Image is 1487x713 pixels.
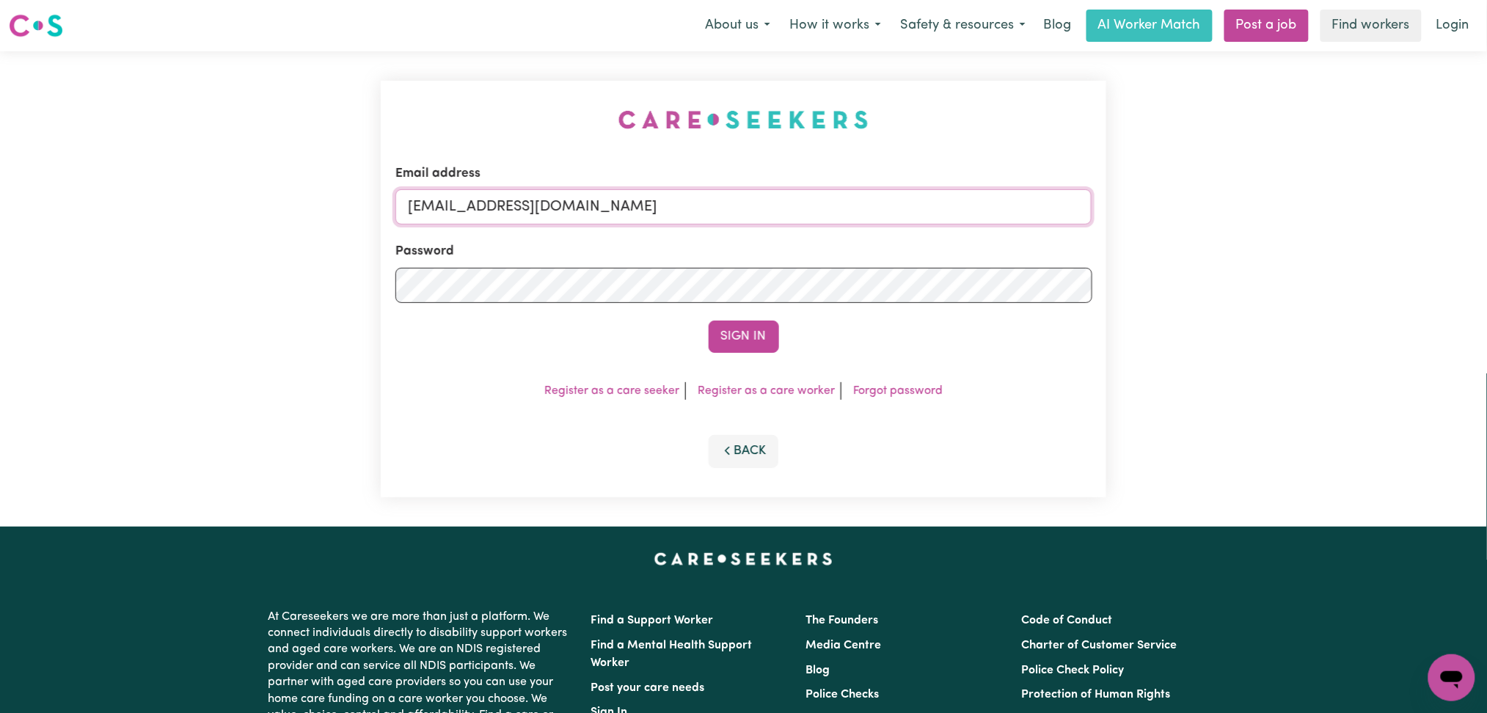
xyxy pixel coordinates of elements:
label: Email address [395,164,481,183]
a: Forgot password [853,385,943,397]
a: Blog [1035,10,1081,42]
a: Protection of Human Rights [1021,689,1170,701]
a: Register as a care worker [698,385,835,397]
a: Blog [806,665,830,676]
a: Police Check Policy [1021,665,1124,676]
a: The Founders [806,615,879,626]
a: Post a job [1224,10,1309,42]
a: Media Centre [806,640,882,651]
a: Police Checks [806,689,880,701]
a: Find a Mental Health Support Worker [591,640,753,669]
a: Careseekers logo [9,9,63,43]
button: How it works [780,10,891,41]
input: Email address [395,189,1092,224]
a: Code of Conduct [1021,615,1112,626]
button: Back [709,435,779,467]
img: Careseekers logo [9,12,63,39]
a: Login [1428,10,1478,42]
a: Post your care needs [591,682,705,694]
button: Sign In [709,321,779,353]
button: About us [695,10,780,41]
a: Charter of Customer Service [1021,640,1177,651]
a: AI Worker Match [1086,10,1213,42]
a: Find workers [1320,10,1422,42]
label: Password [395,242,454,261]
a: Register as a care seeker [544,385,679,397]
button: Safety & resources [891,10,1035,41]
a: Careseekers home page [654,553,833,565]
iframe: Button to launch messaging window [1428,654,1475,701]
a: Find a Support Worker [591,615,714,626]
